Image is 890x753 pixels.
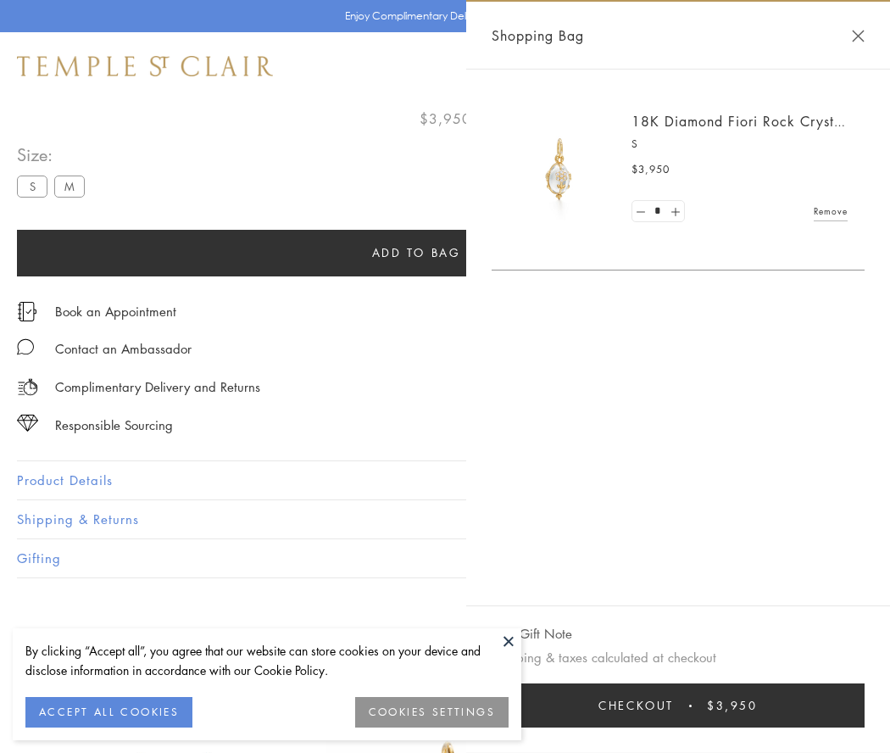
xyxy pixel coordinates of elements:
button: Gifting [17,539,873,577]
button: Checkout $3,950 [492,683,865,728]
button: ACCEPT ALL COOKIES [25,697,192,728]
p: Shipping & taxes calculated at checkout [492,647,865,668]
span: Shopping Bag [492,25,584,47]
label: M [54,176,85,197]
button: COOKIES SETTINGS [355,697,509,728]
span: $3,950 [707,696,758,715]
button: Add to bag [17,230,815,276]
img: MessageIcon-01_2.svg [17,338,34,355]
a: Remove [814,202,848,220]
span: $3,950 [631,161,670,178]
a: Book an Appointment [55,302,176,321]
img: Temple St. Clair [17,56,273,76]
span: $3,950 [420,108,471,130]
div: Contact an Ambassador [55,338,192,360]
img: icon_appointment.svg [17,302,37,321]
span: Add to bag [372,243,461,262]
p: Complimentary Delivery and Returns [55,376,260,398]
label: S [17,176,47,197]
div: By clicking “Accept all”, you agree that our website can store cookies on your device and disclos... [25,641,509,680]
img: P51889-E11FIORI [509,119,610,220]
img: icon_sourcing.svg [17,415,38,432]
button: Product Details [17,461,873,499]
p: Enjoy Complimentary Delivery & Returns [345,8,537,25]
button: Close Shopping Bag [852,30,865,42]
a: Set quantity to 2 [666,201,683,222]
img: icon_delivery.svg [17,376,38,398]
a: Set quantity to 0 [632,201,649,222]
span: Size: [17,141,92,169]
div: Responsible Sourcing [55,415,173,436]
button: Add Gift Note [492,623,572,644]
span: Checkout [598,696,674,715]
p: S [631,136,848,153]
button: Shipping & Returns [17,500,873,538]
